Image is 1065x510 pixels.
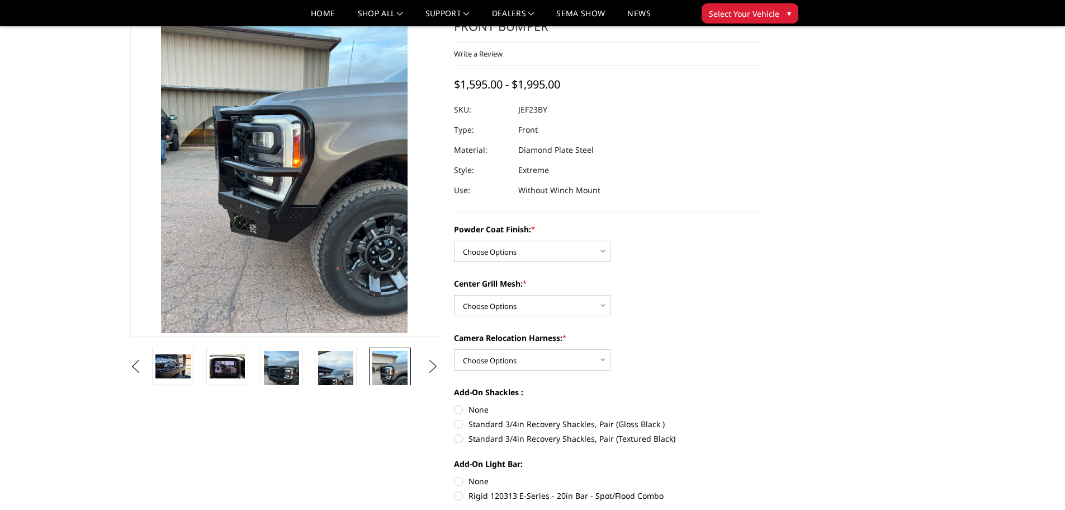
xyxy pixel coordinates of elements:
[130,1,439,336] a: 2023-2025 Ford F250-350 - FT Series - Extreme Front Bumper
[454,458,763,470] label: Add-On Light Bar:
[454,49,503,59] a: Write a Review
[518,120,538,140] dd: Front
[518,180,600,200] dd: Without Winch Mount
[454,433,763,445] label: Standard 3/4in Recovery Shackles, Pair (Textured Black)
[556,10,605,26] a: SEMA Show
[264,351,299,398] img: 2023-2025 Ford F250-350 - FT Series - Extreme Front Bumper
[155,354,191,378] img: 2023-2025 Ford F250-350 - FT Series - Extreme Front Bumper
[454,120,510,140] dt: Type:
[358,10,403,26] a: shop all
[311,10,335,26] a: Home
[372,351,408,398] img: 2023-2025 Ford F250-350 - FT Series - Extreme Front Bumper
[518,160,549,180] dd: Extreme
[454,160,510,180] dt: Style:
[492,10,534,26] a: Dealers
[454,475,763,487] label: None
[318,351,353,414] img: 2023-2025 Ford F250-350 - FT Series - Extreme Front Bumper
[454,100,510,120] dt: SKU:
[454,404,763,415] label: None
[787,7,791,19] span: ▾
[454,490,763,502] label: Rigid 120313 E-Series - 20in Bar - Spot/Flood Combo
[1009,456,1065,510] iframe: Chat Widget
[627,10,650,26] a: News
[454,180,510,200] dt: Use:
[518,100,547,120] dd: JEF23BY
[425,10,470,26] a: Support
[454,77,560,92] span: $1,595.00 - $1,995.00
[454,278,763,289] label: Center Grill Mesh:
[454,332,763,344] label: Camera Relocation Harness:
[702,3,798,24] button: Select Your Vehicle
[454,223,763,235] label: Powder Coat Finish:
[454,140,510,160] dt: Material:
[454,418,763,430] label: Standard 3/4in Recovery Shackles, Pair (Gloss Black )
[210,354,245,378] img: Clear View Camera: Relocate your front camera and keep the functionality completely.
[424,358,441,375] button: Next
[454,386,763,398] label: Add-On Shackles :
[709,8,779,20] span: Select Your Vehicle
[127,358,144,375] button: Previous
[518,140,594,160] dd: Diamond Plate Steel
